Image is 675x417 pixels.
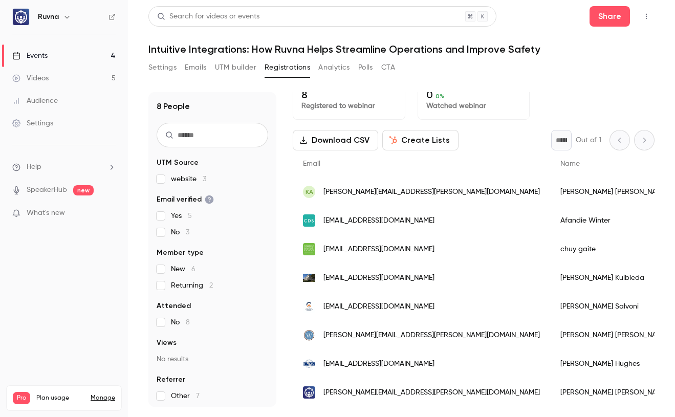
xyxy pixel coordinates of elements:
span: [EMAIL_ADDRESS][DOMAIN_NAME] [323,244,434,255]
li: help-dropdown-opener [12,162,116,172]
a: Manage [91,394,115,402]
button: Settings [148,59,177,76]
button: Analytics [318,59,350,76]
h1: Intuitive Integrations: How Ruvna Helps Streamline Operations and Improve Safety [148,43,655,55]
span: new [73,185,94,195]
div: Videos [12,73,49,83]
p: Out of 1 [576,135,601,145]
span: [PERSON_NAME][EMAIL_ADDRESS][PERSON_NAME][DOMAIN_NAME] [323,387,540,398]
span: 0 % [436,93,445,100]
span: 2 [209,282,213,289]
button: Polls [358,59,373,76]
button: Registrations [265,59,310,76]
img: cds-sf.org [303,214,315,227]
span: 8 [186,319,190,326]
span: Plan usage [36,394,84,402]
h6: Ruvna [38,12,59,22]
span: [EMAIL_ADDRESS][DOMAIN_NAME] [323,301,434,312]
span: [EMAIL_ADDRESS][DOMAIN_NAME] [323,359,434,369]
span: KA [306,187,313,196]
button: Download CSV [293,130,378,150]
span: website [171,174,206,184]
a: SpeakerHub [27,185,67,195]
span: 6 [191,266,195,273]
span: No [171,227,189,237]
img: emeryweiner.org [303,358,315,370]
span: [PERSON_NAME][EMAIL_ADDRESS][PERSON_NAME][DOMAIN_NAME] [323,187,540,197]
span: Returning [171,280,213,291]
button: CTA [381,59,395,76]
div: Events [12,51,48,61]
img: Ruvna [13,9,29,25]
section: facet-groups [157,158,268,401]
div: Search for videos or events [157,11,259,22]
span: 7 [196,392,200,400]
div: Audience [12,96,58,106]
img: westtown.edu [303,329,315,341]
span: 5 [188,212,192,220]
p: Registered to webinar [301,101,397,111]
span: 3 [203,175,206,183]
span: Email verified [157,194,214,205]
span: [EMAIL_ADDRESS][DOMAIN_NAME] [323,273,434,283]
p: Watched webinar [426,101,521,111]
span: Email [303,160,320,167]
span: Views [157,338,177,348]
div: Settings [12,118,53,128]
span: Referrer [157,375,185,385]
img: menloschool.org [303,274,315,282]
button: Share [590,6,630,27]
span: [PERSON_NAME][EMAIL_ADDRESS][PERSON_NAME][DOMAIN_NAME] [323,330,540,341]
p: 0 [426,89,521,101]
span: Help [27,162,41,172]
button: Create Lists [382,130,459,150]
p: No results [157,354,268,364]
span: Other [171,391,200,401]
p: 8 [301,89,397,101]
button: UTM builder [215,59,256,76]
h1: 8 People [157,100,190,113]
span: Pro [13,392,30,404]
span: New [171,264,195,274]
img: ruvna.com [303,386,315,399]
span: 3 [186,229,189,236]
button: Emails [185,59,206,76]
span: Attended [157,301,191,311]
span: Yes [171,211,192,221]
span: UTM Source [157,158,199,168]
span: [EMAIL_ADDRESS][DOMAIN_NAME] [323,215,434,226]
span: Name [560,160,580,167]
span: No [171,317,190,327]
span: What's new [27,208,65,218]
img: presidioknolls.org [303,243,315,255]
span: Member type [157,248,204,258]
img: communityschool.org [303,300,315,313]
